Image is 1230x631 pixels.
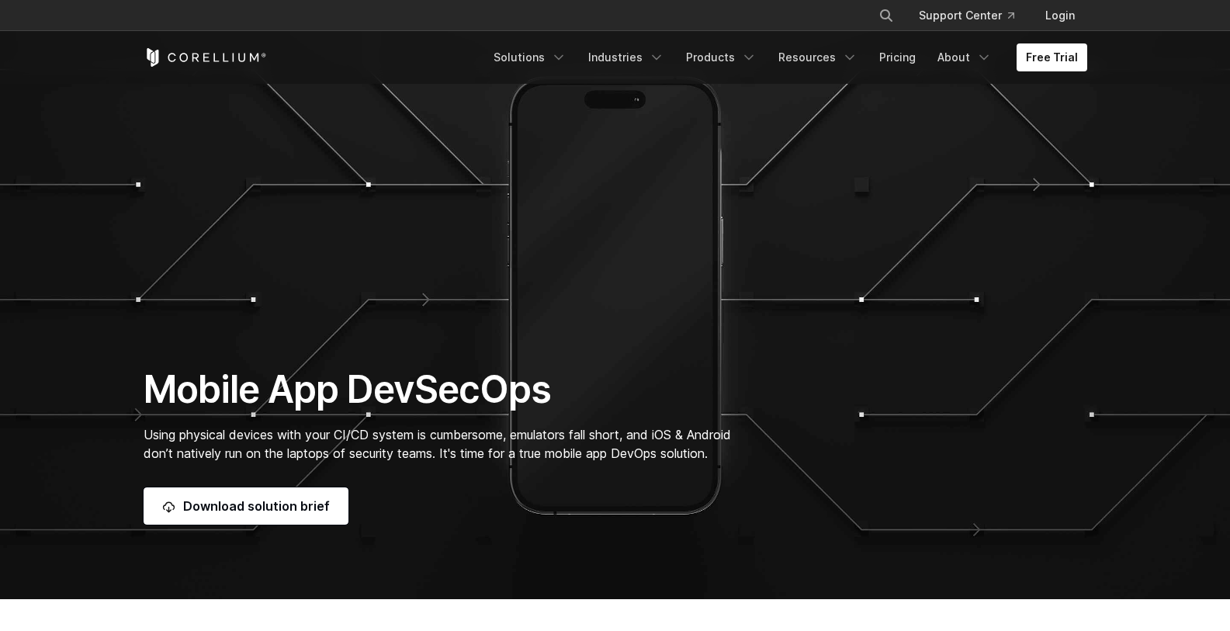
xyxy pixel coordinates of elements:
span: Using physical devices with your CI/CD system is cumbersome, emulators fall short, and iOS & Andr... [144,427,731,461]
a: Products [677,43,766,71]
a: Industries [579,43,674,71]
a: Free Trial [1017,43,1087,71]
a: Support Center [906,2,1027,29]
a: Resources [769,43,867,71]
a: Login [1033,2,1087,29]
button: Search [872,2,900,29]
div: Navigation Menu [484,43,1087,71]
a: About [928,43,1001,71]
a: Solutions [484,43,576,71]
a: Pricing [870,43,925,71]
a: Download solution brief [144,487,348,525]
h1: Mobile App DevSecOps [144,366,762,413]
div: Navigation Menu [860,2,1087,29]
a: Corellium Home [144,48,267,67]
